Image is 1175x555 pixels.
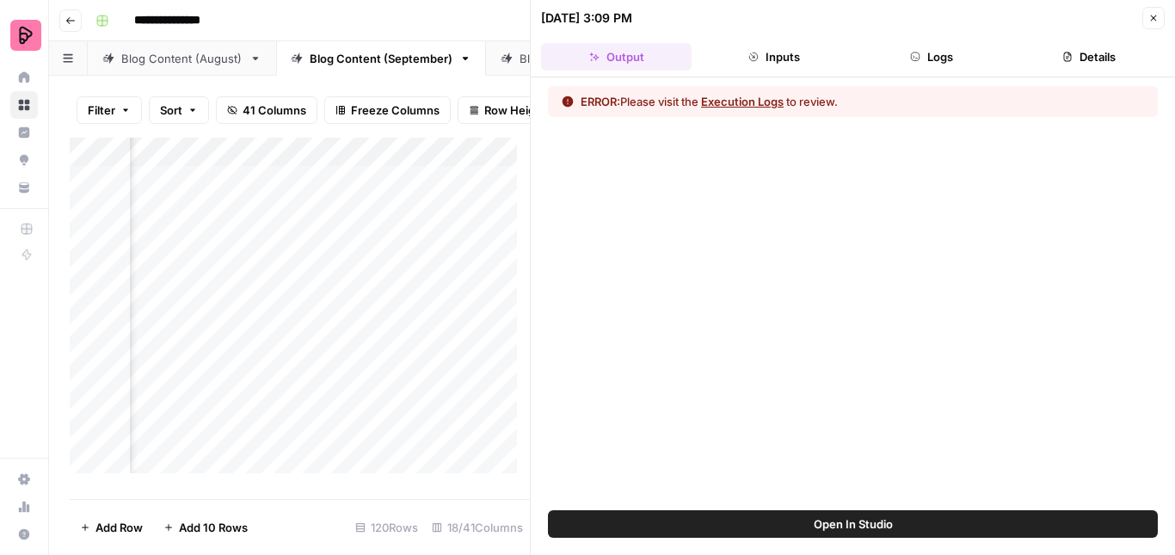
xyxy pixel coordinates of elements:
[276,41,486,76] a: Blog Content (September)
[541,43,692,71] button: Output
[10,521,38,548] button: Help + Support
[88,41,276,76] a: Blog Content (August)
[351,102,440,119] span: Freeze Columns
[581,95,620,108] span: ERROR:
[698,43,849,71] button: Inputs
[149,96,209,124] button: Sort
[70,514,153,541] button: Add Row
[541,9,632,27] div: [DATE] 3:09 PM
[10,20,41,51] img: Preply Logo
[425,514,530,541] div: 18/41 Columns
[857,43,1007,71] button: Logs
[121,50,243,67] div: Blog Content (August)
[88,102,115,119] span: Filter
[701,93,784,110] button: Execution Logs
[77,96,142,124] button: Filter
[1014,43,1165,71] button: Details
[160,102,182,119] span: Sort
[520,50,625,67] div: Blog Content (July)
[10,493,38,521] a: Usage
[10,91,38,119] a: Browse
[581,93,838,110] div: Please visit the to review.
[310,50,452,67] div: Blog Content (September)
[10,146,38,174] a: Opportunities
[216,96,317,124] button: 41 Columns
[10,174,38,201] a: Your Data
[243,102,306,119] span: 41 Columns
[814,515,893,533] span: Open In Studio
[10,466,38,493] a: Settings
[153,514,258,541] button: Add 10 Rows
[10,64,38,91] a: Home
[179,519,248,536] span: Add 10 Rows
[10,14,38,57] button: Workspace: Preply
[348,514,425,541] div: 120 Rows
[486,41,659,76] a: Blog Content (July)
[548,510,1158,538] button: Open In Studio
[484,102,546,119] span: Row Height
[95,519,143,536] span: Add Row
[324,96,451,124] button: Freeze Columns
[10,119,38,146] a: Insights
[458,96,557,124] button: Row Height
